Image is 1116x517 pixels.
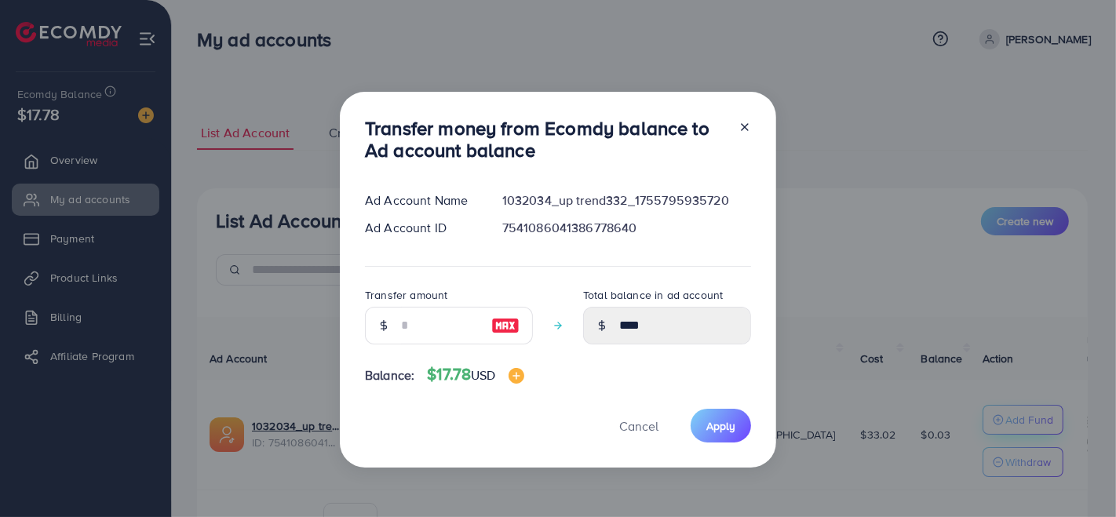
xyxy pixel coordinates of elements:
div: Ad Account ID [352,219,490,237]
h3: Transfer money from Ecomdy balance to Ad account balance [365,117,726,162]
div: 7541086041386778640 [490,219,764,237]
img: image [509,368,524,384]
span: USD [471,366,495,384]
button: Cancel [600,409,678,442]
label: Transfer amount [365,287,447,303]
div: 1032034_up trend332_1755795935720 [490,191,764,209]
iframe: Chat [1049,446,1104,505]
span: Balance: [365,366,414,384]
button: Apply [691,409,751,442]
h4: $17.78 [427,365,523,384]
span: Apply [706,418,735,434]
label: Total balance in ad account [583,287,723,303]
img: image [491,316,520,335]
span: Cancel [619,417,658,435]
div: Ad Account Name [352,191,490,209]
